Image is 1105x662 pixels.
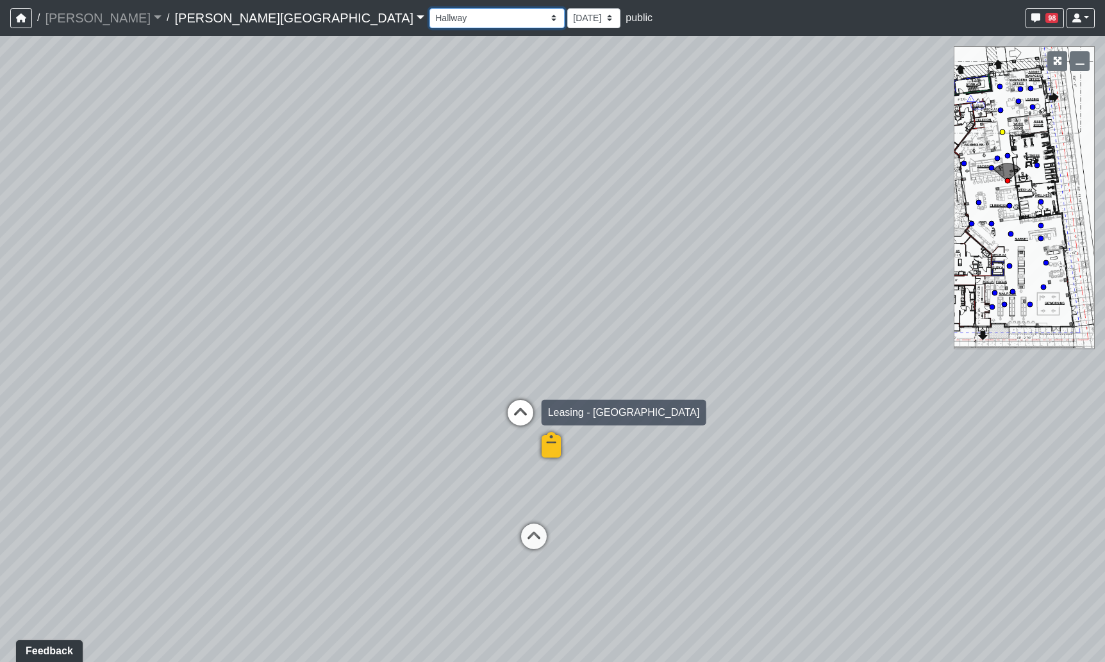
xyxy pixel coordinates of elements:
[1045,13,1058,23] span: 98
[45,5,162,31] a: [PERSON_NAME]
[542,400,706,426] div: Leasing - [GEOGRAPHIC_DATA]
[1026,8,1064,28] button: 98
[626,12,652,23] span: public
[174,5,424,31] a: [PERSON_NAME][GEOGRAPHIC_DATA]
[32,5,45,31] span: /
[162,5,174,31] span: /
[10,636,85,662] iframe: Ybug feedback widget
